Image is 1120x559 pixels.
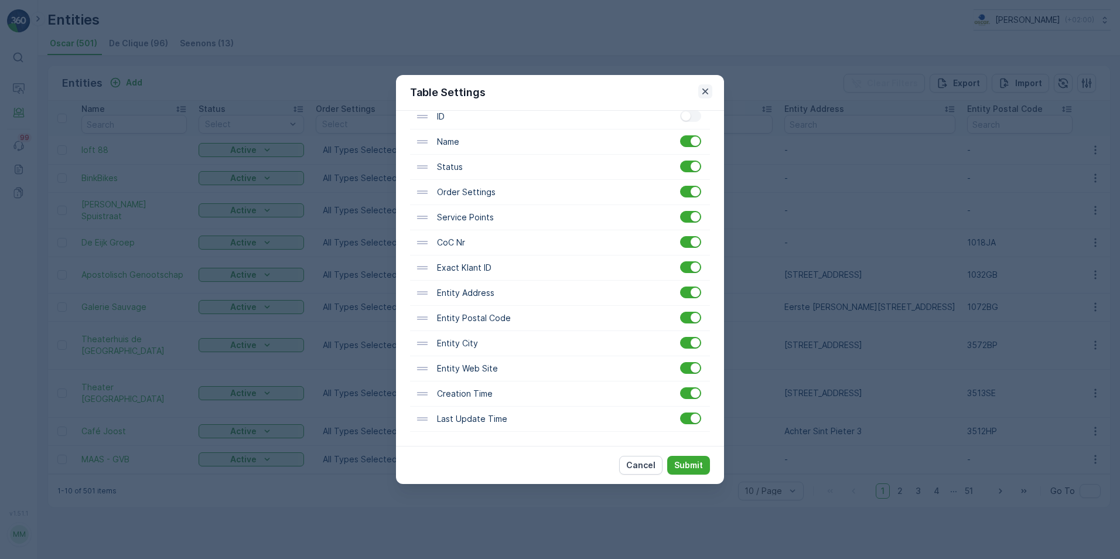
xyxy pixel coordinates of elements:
div: Entity Postal Code [410,306,710,331]
p: Table Settings [410,84,486,101]
p: Entity Postal Code [435,312,511,324]
p: Entity Web Site [435,363,498,374]
div: Entity City [410,331,710,356]
p: Entity Address [435,287,494,299]
p: Creation Time [435,388,493,400]
p: Name [435,136,459,148]
p: Status [435,161,463,173]
div: ID [410,104,710,129]
div: Name [410,129,710,155]
p: CoC Nr [435,237,465,248]
div: Status [410,155,710,180]
div: Order Settings [410,180,710,205]
p: ID [435,111,445,122]
p: Entity City [435,338,478,349]
p: Order Settings [435,186,496,198]
p: Service Points [435,212,494,223]
div: Entity Address [410,281,710,306]
div: Exact Klant ID [410,255,710,281]
p: Last Update Time [435,413,507,425]
p: Exact Klant ID [435,262,491,274]
div: Service Points [410,205,710,230]
button: Cancel [619,456,663,475]
p: Submit [674,459,703,471]
div: Entity Web Site [410,356,710,381]
div: CoC Nr [410,230,710,255]
div: Creation Time [410,381,710,407]
p: Cancel [626,459,655,471]
button: Submit [667,456,710,475]
div: Last Update Time [410,407,710,432]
